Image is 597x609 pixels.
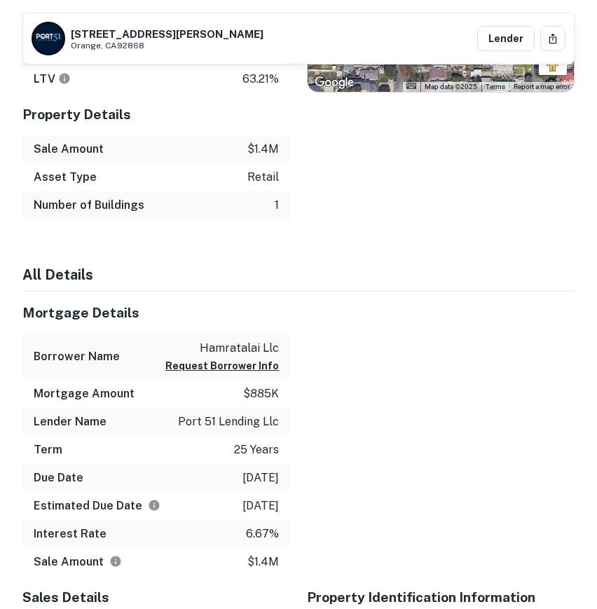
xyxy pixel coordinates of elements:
h5: Sales Details [22,587,290,608]
p: 63.21% [242,71,279,88]
h6: Term [34,442,62,458]
iframe: Chat Widget [527,497,597,564]
h5: Property Details [22,104,290,125]
h4: All Details [22,264,575,285]
p: 6.67% [246,526,279,542]
h5: Mortgage Details [22,303,290,323]
a: Open this area in Google Maps (opens a new window) [311,74,357,92]
h6: Sale Amount [34,554,122,570]
h6: Mortgage Amount [34,385,135,402]
img: Google [311,74,357,92]
a: Terms (opens in new tab) [486,83,505,90]
p: $1.4m [247,141,279,158]
svg: Estimate is based on a standard schedule for this type of loan. [148,499,160,512]
p: 25 years [234,442,279,458]
h6: Sale Amount [34,141,104,158]
p: [DATE] [242,470,279,486]
a: Report a map error [514,83,570,90]
h6: Number of Buildings [34,197,144,214]
p: $1.4m [247,554,279,570]
h6: Lender Name [34,413,107,430]
p: hamratalai llc [165,340,279,357]
p: $885k [243,385,279,402]
p: 1 [275,197,279,214]
h6: Borrower Name [34,348,120,365]
button: Keyboard shortcuts [406,83,416,89]
p: retail [247,169,279,186]
h6: Asset Type [34,169,97,186]
h5: Property Identification Information [307,587,575,608]
h6: [STREET_ADDRESS][PERSON_NAME] [71,29,263,39]
svg: The values displayed on the website are for informational purposes only and may be reported incor... [109,555,122,568]
svg: LTVs displayed on the website are for informational purposes only and may be reported incorrectly... [58,72,71,85]
button: Request Borrower Info [165,357,279,374]
a: Lender [477,26,535,51]
span: Map data ©2025 [425,83,477,90]
h6: Interest Rate [34,526,107,542]
p: [DATE] [242,498,279,514]
h6: Estimated Due Date [34,498,160,514]
h6: LTV [34,71,71,88]
h6: Due Date [34,470,83,486]
p: port 51 lending llc [178,413,279,430]
span: Orange, CA92868 [71,41,263,50]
